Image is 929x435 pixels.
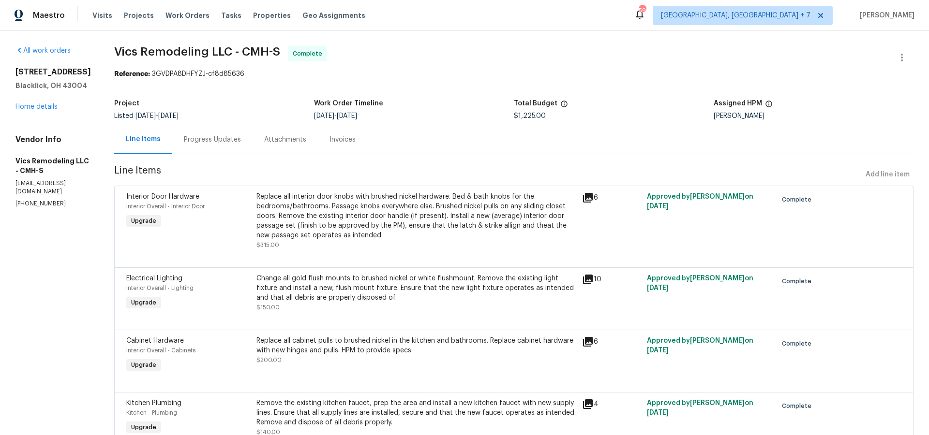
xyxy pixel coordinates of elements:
[582,398,641,410] div: 4
[114,71,150,77] b: Reference:
[514,100,557,107] h5: Total Budget
[560,100,568,113] span: The total cost of line items that have been proposed by Opendoor. This sum includes line items th...
[647,337,753,354] span: Approved by [PERSON_NAME] on
[15,67,91,77] h2: [STREET_ADDRESS]
[647,347,669,354] span: [DATE]
[256,274,576,303] div: Change all gold flush mounts to brushed nickel or white flushmount. Remove the existing light fix...
[126,285,194,291] span: Interior Overall - Lighting
[302,11,365,20] span: Geo Assignments
[647,400,753,416] span: Approved by [PERSON_NAME] on
[256,398,576,427] div: Remove the existing kitchen faucet, prep the area and install a new kitchen faucet with new suppl...
[221,12,241,19] span: Tasks
[126,410,177,416] span: Kitchen - Plumbing
[330,135,356,145] div: Invoices
[126,348,195,353] span: Interior Overall - Cabinets
[647,275,753,291] span: Approved by [PERSON_NAME] on
[782,339,815,348] span: Complete
[661,11,810,20] span: [GEOGRAPHIC_DATA], [GEOGRAPHIC_DATA] + 7
[293,49,326,58] span: Complete
[184,135,241,145] div: Progress Updates
[765,100,773,113] span: The hpm assigned to this work order.
[647,285,669,291] span: [DATE]
[114,69,914,79] div: 3GVDPA8DHFYZJ-cf8d85636
[256,242,279,248] span: $315.00
[127,216,160,226] span: Upgrade
[256,429,280,435] span: $140.00
[15,81,91,90] h5: Blacklick, OH 43004
[647,203,669,210] span: [DATE]
[639,6,645,15] div: 59
[856,11,914,20] span: [PERSON_NAME]
[582,192,641,203] div: 6
[126,134,161,144] div: Line Items
[314,113,357,119] span: -
[647,193,753,210] span: Approved by [PERSON_NAME] on
[15,47,71,54] a: All work orders
[126,275,182,282] span: Electrical Lighting
[127,422,160,432] span: Upgrade
[126,193,199,200] span: Interior Door Hardware
[33,11,65,20] span: Maestro
[135,113,156,119] span: [DATE]
[256,304,280,310] span: $150.00
[314,100,383,107] h5: Work Order Timeline
[127,360,160,370] span: Upgrade
[126,400,181,406] span: Kitchen Plumbing
[165,11,210,20] span: Work Orders
[714,113,914,119] div: [PERSON_NAME]
[582,274,641,285] div: 10
[15,103,58,110] a: Home details
[15,179,91,196] p: [EMAIL_ADDRESS][DOMAIN_NAME]
[114,166,862,184] span: Line Items
[158,113,179,119] span: [DATE]
[647,409,669,416] span: [DATE]
[337,113,357,119] span: [DATE]
[127,298,160,307] span: Upgrade
[126,337,184,344] span: Cabinet Hardware
[714,100,762,107] h5: Assigned HPM
[15,200,91,208] p: [PHONE_NUMBER]
[256,192,576,240] div: Replace all interior door knobs with brushed nickel hardware. Bed & bath knobs for the bedrooms/b...
[314,113,334,119] span: [DATE]
[782,401,815,411] span: Complete
[114,113,179,119] span: Listed
[782,276,815,286] span: Complete
[253,11,291,20] span: Properties
[114,46,280,58] span: Vics Remodeling LLC - CMH-S
[92,11,112,20] span: Visits
[514,113,546,119] span: $1,225.00
[782,195,815,204] span: Complete
[256,336,576,355] div: Replace all cabinet pulls to brushed nickel in the kitchen and bathrooms. Replace cabinet hardwar...
[256,357,282,363] span: $200.00
[114,100,139,107] h5: Project
[15,156,91,175] h5: Vics Remodeling LLC - CMH-S
[124,11,154,20] span: Projects
[126,203,205,209] span: Interior Overall - Interior Door
[264,135,306,145] div: Attachments
[135,113,179,119] span: -
[582,336,641,348] div: 6
[15,135,91,145] h4: Vendor Info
